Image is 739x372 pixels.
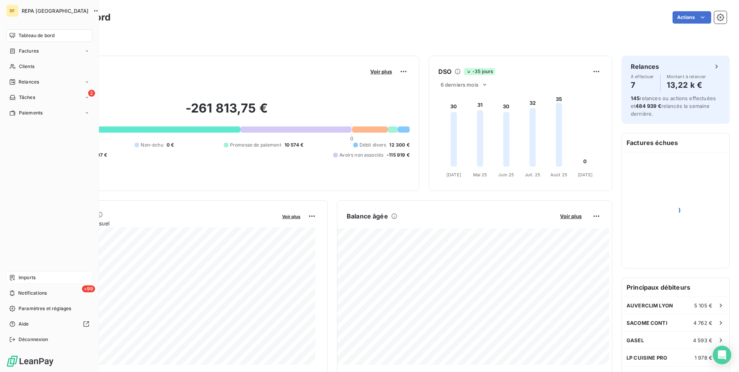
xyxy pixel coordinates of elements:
[695,355,712,361] span: 1 978 €
[19,109,43,116] span: Paiements
[622,278,729,297] h6: Principaux débiteurs
[498,172,514,177] tspan: Juin 25
[464,68,495,75] span: -35 jours
[6,5,19,17] div: RF
[19,78,39,85] span: Relances
[622,133,729,152] h6: Factures échues
[282,214,300,219] span: Voir plus
[19,274,36,281] span: Imports
[713,346,731,364] div: Open Intercom Messenger
[359,142,387,148] span: Débit divers
[19,94,35,101] span: Tâches
[6,318,92,330] a: Aide
[347,212,388,221] h6: Balance âgée
[635,103,661,109] span: 484 939 €
[44,219,277,227] span: Chiffre d'affaires mensuel
[631,95,716,117] span: relances ou actions effectuées et relancés la semaine dernière.
[667,79,706,91] h4: 13,22 k €
[631,95,640,101] span: 145
[18,290,47,297] span: Notifications
[667,74,706,79] span: Montant à relancer
[550,172,567,177] tspan: Août 25
[284,142,303,148] span: 10 574 €
[631,62,659,71] h6: Relances
[627,320,667,326] span: SACOME CONTI
[627,302,673,309] span: AUVERCLIM LYON
[167,142,174,148] span: 0 €
[631,79,654,91] h4: 7
[280,213,303,220] button: Voir plus
[350,135,353,142] span: 0
[19,305,71,312] span: Paramètres et réglages
[387,152,410,159] span: -115 919 €
[19,32,54,39] span: Tableau de bord
[339,152,383,159] span: Avoirs non associés
[627,337,644,343] span: GASEL
[441,82,478,88] span: 6 derniers mois
[525,172,540,177] tspan: Juil. 25
[141,142,163,148] span: Non-échu
[19,336,48,343] span: Déconnexion
[473,172,487,177] tspan: Mai 25
[631,74,654,79] span: À effectuer
[438,67,451,76] h6: DSO
[368,68,394,75] button: Voir plus
[19,48,39,55] span: Factures
[6,355,54,367] img: Logo LeanPay
[88,90,95,97] span: 2
[558,213,584,220] button: Voir plus
[44,101,410,124] h2: -261 813,75 €
[673,11,711,24] button: Actions
[19,321,29,328] span: Aide
[230,142,281,148] span: Promesse de paiement
[389,142,409,148] span: 12 300 €
[446,172,461,177] tspan: [DATE]
[693,320,712,326] span: 4 762 €
[370,68,392,75] span: Voir plus
[693,337,712,343] span: 4 593 €
[627,355,667,361] span: LP CUISINE PRO
[82,285,95,292] span: +99
[19,63,34,70] span: Clients
[22,8,89,14] span: REPA [GEOGRAPHIC_DATA]
[560,213,582,219] span: Voir plus
[694,302,712,309] span: 5 105 €
[578,172,593,177] tspan: [DATE]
